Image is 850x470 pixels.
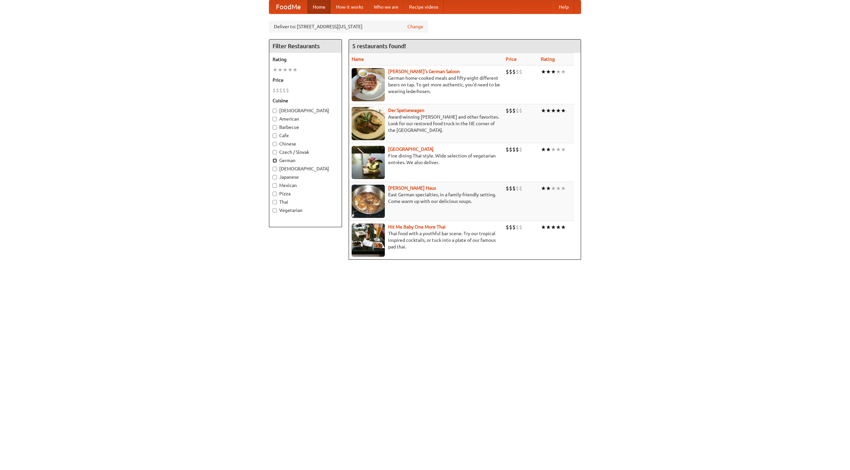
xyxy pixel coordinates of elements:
li: $ [512,146,516,153]
li: ★ [551,224,556,231]
li: $ [286,87,289,94]
a: [PERSON_NAME] Haus [388,185,436,191]
li: $ [279,87,283,94]
li: ★ [273,66,278,73]
li: $ [512,224,516,231]
li: $ [506,107,509,114]
li: $ [276,87,279,94]
label: Thai [273,199,338,205]
p: German home-cooked meals and fifty-eight different beers on tap. To get more authentic, you'd nee... [352,75,500,95]
li: ★ [546,107,551,114]
li: ★ [551,185,556,192]
a: Help [553,0,574,14]
li: ★ [561,68,566,75]
li: ★ [278,66,283,73]
li: $ [516,146,519,153]
a: Price [506,56,517,62]
li: ★ [546,68,551,75]
img: babythai.jpg [352,224,385,257]
li: $ [506,224,509,231]
input: Thai [273,200,277,204]
h5: Price [273,77,338,83]
li: $ [509,146,512,153]
input: German [273,158,277,163]
label: Vegetarian [273,207,338,214]
li: ★ [546,146,551,153]
li: $ [519,185,522,192]
li: ★ [288,66,293,73]
li: ★ [283,66,288,73]
li: ★ [546,185,551,192]
a: Rating [541,56,555,62]
li: ★ [556,107,561,114]
li: $ [509,68,512,75]
h5: Cuisine [273,97,338,104]
a: [GEOGRAPHIC_DATA] [388,146,434,152]
a: Who we are [369,0,404,14]
li: $ [283,87,286,94]
input: [DEMOGRAPHIC_DATA] [273,167,277,171]
p: Fine dining Thai-style. Wide selection of vegetarian entrées. We also deliver. [352,152,500,166]
li: $ [519,107,522,114]
ng-pluralize: 5 restaurants found! [352,43,406,49]
a: Der Speisewagen [388,108,424,113]
a: Change [407,23,423,30]
label: [DEMOGRAPHIC_DATA] [273,165,338,172]
div: Deliver to: [STREET_ADDRESS][US_STATE] [269,21,428,33]
li: $ [506,185,509,192]
li: $ [509,185,512,192]
li: $ [506,146,509,153]
img: satay.jpg [352,146,385,179]
p: Award-winning [PERSON_NAME] and other favorites. Look for our restored food truck in the NE corne... [352,114,500,134]
li: $ [273,87,276,94]
li: ★ [293,66,297,73]
li: $ [512,185,516,192]
img: esthers.jpg [352,68,385,101]
label: Pizza [273,190,338,197]
h4: Filter Restaurants [269,40,342,53]
a: FoodMe [269,0,307,14]
label: Czech / Slovak [273,149,338,155]
input: Barbecue [273,125,277,130]
li: ★ [556,224,561,231]
input: American [273,117,277,121]
a: Hit Me Baby One More Thai [388,224,446,230]
li: ★ [556,146,561,153]
li: $ [509,224,512,231]
li: ★ [541,146,546,153]
h5: Rating [273,56,338,63]
li: $ [516,224,519,231]
label: Barbecue [273,124,338,131]
li: ★ [551,146,556,153]
label: Cafe [273,132,338,139]
li: $ [516,107,519,114]
li: ★ [546,224,551,231]
li: $ [509,107,512,114]
img: speisewagen.jpg [352,107,385,140]
b: [PERSON_NAME]'s German Saloon [388,69,460,74]
li: ★ [561,185,566,192]
li: ★ [561,146,566,153]
li: ★ [551,68,556,75]
label: Mexican [273,182,338,189]
li: $ [512,68,516,75]
p: Thai food with a youthful bar scene. Try our tropical inspired cocktails, or tuck into a plate of... [352,230,500,250]
a: Recipe videos [404,0,444,14]
li: $ [516,185,519,192]
li: ★ [541,224,546,231]
img: kohlhaus.jpg [352,185,385,218]
a: Name [352,56,364,62]
label: [DEMOGRAPHIC_DATA] [273,107,338,114]
li: ★ [551,107,556,114]
a: Home [307,0,331,14]
p: East German specialties, in a family-friendly setting. Come warm up with our delicious soups. [352,191,500,205]
label: American [273,116,338,122]
li: $ [512,107,516,114]
input: Pizza [273,192,277,196]
li: ★ [561,107,566,114]
li: $ [516,68,519,75]
li: $ [506,68,509,75]
input: Japanese [273,175,277,179]
label: Japanese [273,174,338,180]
